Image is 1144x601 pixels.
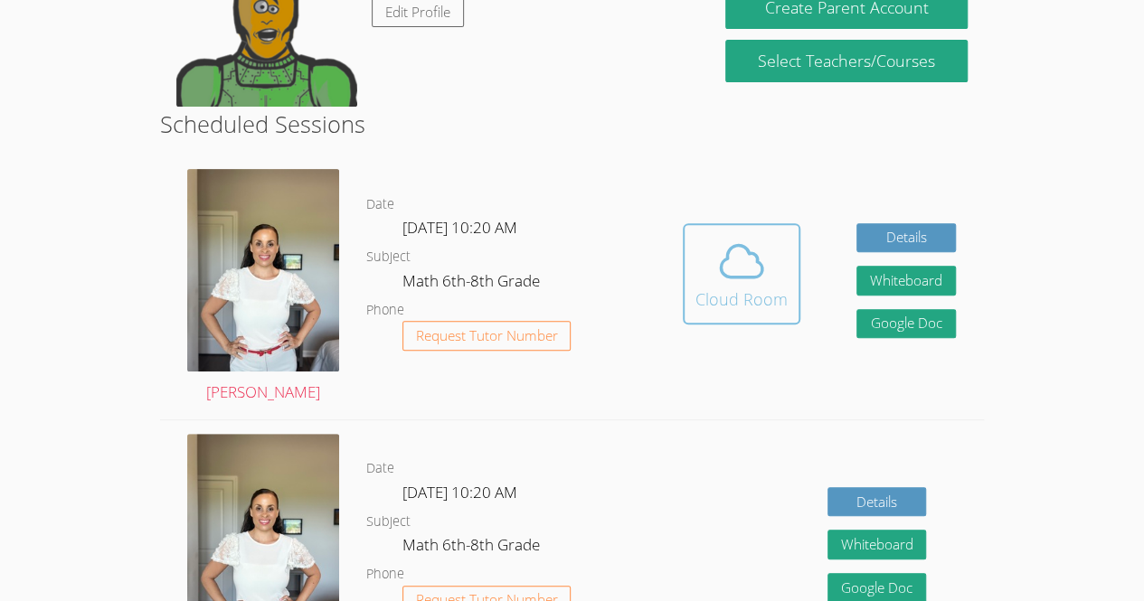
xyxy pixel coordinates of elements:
[366,563,404,586] dt: Phone
[416,329,558,343] span: Request Tutor Number
[827,487,927,517] a: Details
[366,299,404,322] dt: Phone
[856,266,956,296] button: Whiteboard
[366,193,394,216] dt: Date
[187,169,339,371] img: IMG_9685.jpeg
[725,40,967,82] a: Select Teachers/Courses
[187,169,339,405] a: [PERSON_NAME]
[160,107,984,141] h2: Scheduled Sessions
[856,223,956,253] a: Details
[683,223,800,324] button: Cloud Room
[366,511,411,533] dt: Subject
[402,532,544,563] dd: Math 6th-8th Grade
[695,286,788,312] div: Cloud Room
[402,321,572,351] button: Request Tutor Number
[402,217,517,238] span: [DATE] 10:20 AM
[366,246,411,268] dt: Subject
[827,530,927,559] button: Whiteboard
[402,268,544,299] dd: Math 6th-8th Grade
[402,482,517,502] span: [DATE] 10:20 AM
[366,457,394,480] dt: Date
[856,309,956,339] a: Google Doc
